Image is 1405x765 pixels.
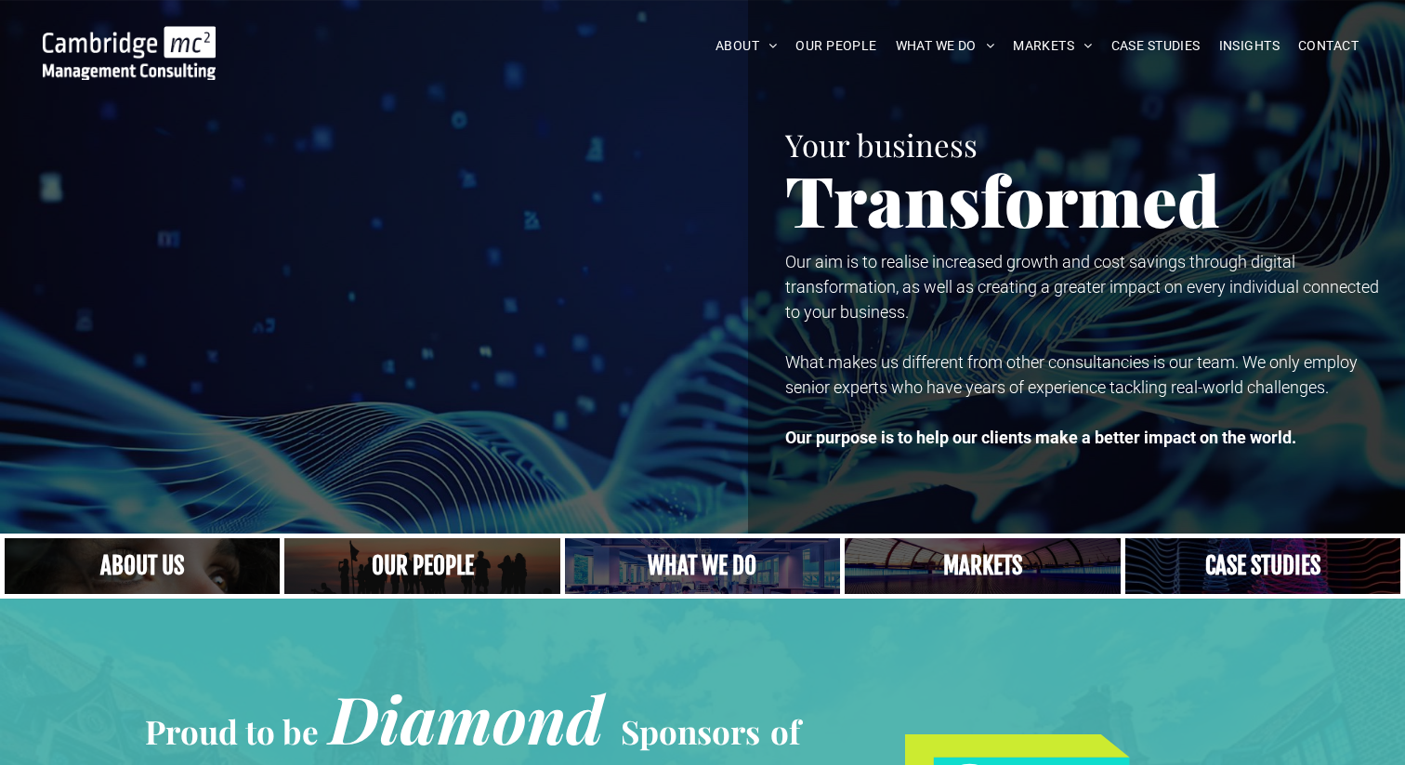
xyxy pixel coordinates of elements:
span: Your business [785,124,978,165]
a: WHAT WE DO [886,32,1005,60]
a: A yoga teacher lifting his whole body off the ground in the peacock pose [565,538,840,594]
a: ABOUT [706,32,787,60]
a: CONTACT [1289,32,1368,60]
span: Our aim is to realise increased growth and cost savings through digital transformation, as well a... [785,252,1379,322]
a: INSIGHTS [1210,32,1289,60]
span: What makes us different from other consultancies is our team. We only employ senior experts who h... [785,352,1358,397]
strong: Our purpose is to help our clients make a better impact on the world. [785,428,1296,447]
span: Proud to be [145,709,319,753]
span: Sponsors [621,709,760,753]
a: Close up of woman's face, centered on her eyes [5,538,280,594]
span: of [770,709,800,753]
span: Transformed [785,152,1220,245]
img: Go to Homepage [43,26,216,80]
a: CASE STUDIES [1102,32,1210,60]
a: OUR PEOPLE [786,32,886,60]
span: Diamond [329,674,604,761]
a: A crowd in silhouette at sunset, on a rise or lookout point [284,538,559,594]
a: MARKETS [1004,32,1101,60]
